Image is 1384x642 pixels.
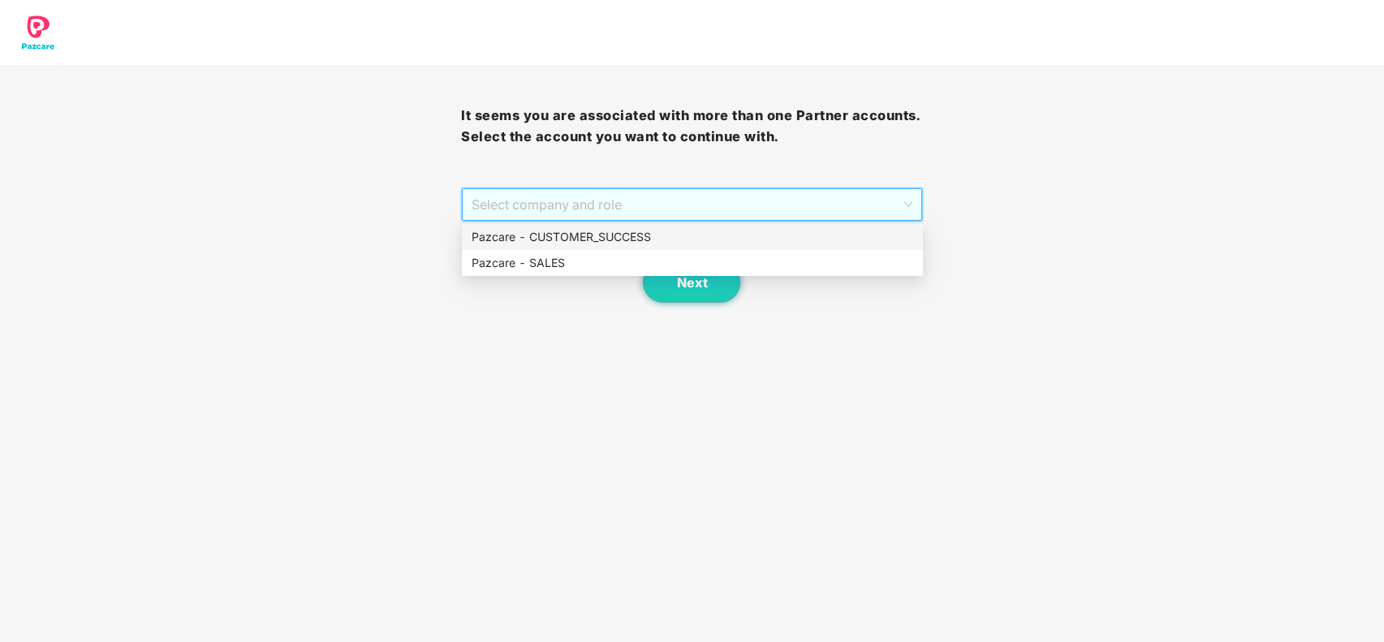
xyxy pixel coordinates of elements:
h3: It seems you are associated with more than one Partner accounts. Select the account you want to c... [461,106,922,147]
div: Pazcare - CUSTOMER_SUCCESS [462,224,923,250]
div: Pazcare - SALES [472,254,913,272]
div: Pazcare - CUSTOMER_SUCCESS [472,228,913,246]
div: Pazcare - SALES [462,250,923,276]
span: Next [676,275,707,291]
span: Select company and role [472,189,912,220]
button: Next [643,262,740,303]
